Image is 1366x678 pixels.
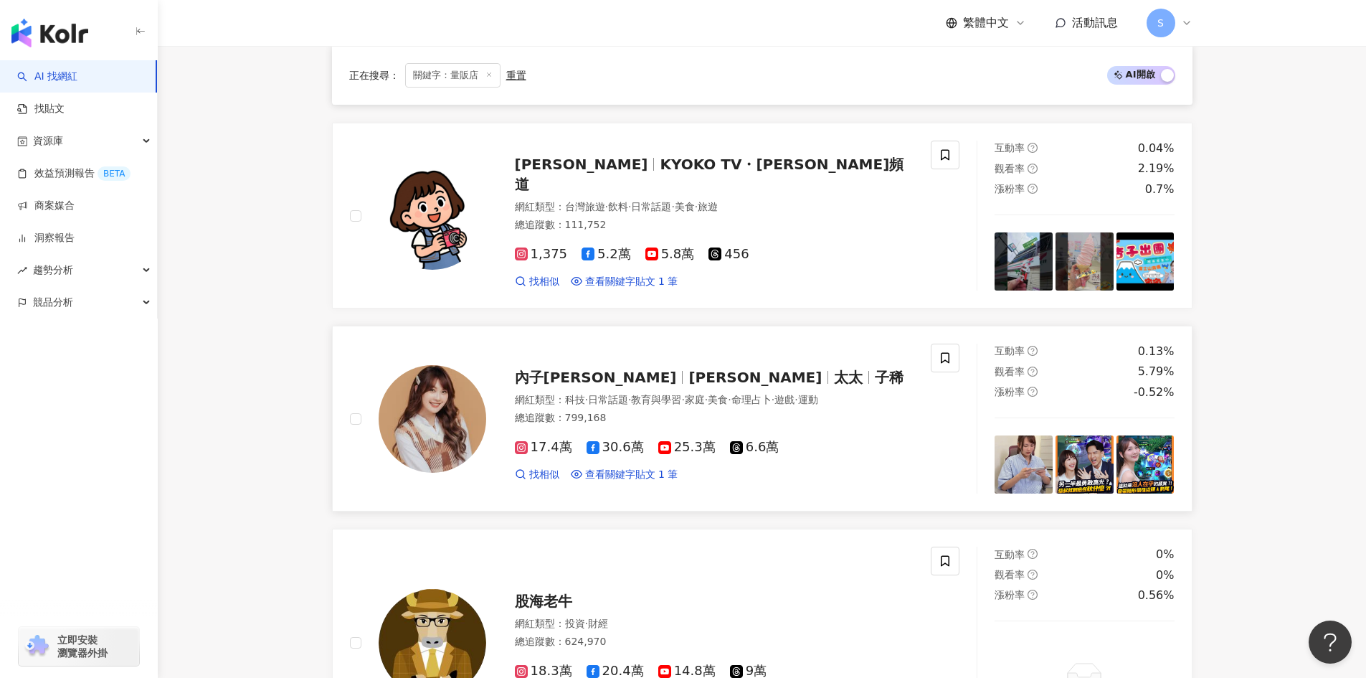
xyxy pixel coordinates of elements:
span: 教育與學習 [631,394,681,405]
div: 0% [1156,547,1174,562]
span: · [628,201,631,212]
img: post-image [995,232,1053,291]
span: · [728,394,731,405]
span: 飲料 [608,201,628,212]
a: KOL Avatar內子[PERSON_NAME][PERSON_NAME]太太子稀網紅類型：科技·日常話題·教育與學習·家庭·美食·命理占卜·遊戲·運動總追蹤數：799,16817.4萬30.... [332,326,1192,512]
img: KOL Avatar [379,162,486,270]
span: 旅遊 [698,201,718,212]
span: 內子[PERSON_NAME] [515,369,677,386]
iframe: Help Scout Beacon - Open [1309,621,1352,664]
div: 0.56% [1138,588,1175,603]
span: · [681,394,684,405]
span: · [585,394,588,405]
span: 運動 [798,394,818,405]
span: 25.3萬 [658,440,716,455]
div: 網紅類型 ： [515,617,914,631]
span: 趨勢分析 [33,254,73,286]
img: chrome extension [23,635,51,658]
img: logo [11,19,88,47]
span: 1,375 [515,247,568,262]
span: question-circle [1028,590,1038,600]
div: 總追蹤數 ： 799,168 [515,411,914,425]
span: 17.4萬 [515,440,572,455]
span: 資源庫 [33,125,63,157]
a: 洞察報告 [17,231,75,245]
span: 6.6萬 [730,440,779,455]
a: 效益預測報告BETA [17,166,131,181]
img: post-image [1056,232,1114,291]
span: question-circle [1028,184,1038,194]
div: 網紅類型 ： [515,200,914,215]
span: 日常話題 [588,394,628,405]
img: post-image [1056,435,1114,494]
span: 遊戲 [774,394,795,405]
span: question-circle [1028,164,1038,174]
div: 總追蹤數 ： 624,970 [515,635,914,649]
span: KYOKO TV・[PERSON_NAME]頻道 [515,156,904,193]
a: chrome extension立即安裝 瀏覽器外掛 [19,627,139,666]
span: · [695,201,698,212]
div: 總追蹤數 ： 111,752 [515,218,914,232]
span: 查看關鍵字貼文 1 筆 [585,468,678,482]
span: question-circle [1028,570,1038,580]
span: 台灣旅遊 [565,201,605,212]
div: 重置 [506,70,526,81]
a: 查看關鍵字貼文 1 筆 [571,468,678,482]
span: 456 [708,247,749,262]
span: · [671,201,674,212]
a: 找相似 [515,275,559,289]
span: 正在搜尋 ： [349,70,399,81]
span: 找相似 [529,275,559,289]
a: 查看關鍵字貼文 1 筆 [571,275,678,289]
img: post-image [995,435,1053,494]
span: 繁體中文 [963,15,1009,31]
span: 漲粉率 [995,386,1025,397]
span: 查看關鍵字貼文 1 筆 [585,275,678,289]
div: 0.04% [1138,141,1175,156]
img: post-image [1116,232,1175,291]
span: 家庭 [685,394,705,405]
span: 美食 [675,201,695,212]
span: · [605,201,608,212]
span: 觀看率 [995,569,1025,580]
span: 觀看率 [995,163,1025,174]
span: 5.8萬 [645,247,695,262]
span: [PERSON_NAME] [515,156,648,173]
span: 互動率 [995,549,1025,560]
span: question-circle [1028,367,1038,377]
span: 漲粉率 [995,589,1025,601]
span: · [795,394,797,405]
span: 找相似 [529,468,559,482]
span: question-circle [1028,549,1038,559]
a: 商案媒合 [17,199,75,213]
span: 日常話題 [631,201,671,212]
span: 活動訊息 [1072,16,1118,29]
span: · [772,394,774,405]
a: 找貼文 [17,102,65,116]
span: 觀看率 [995,366,1025,377]
img: post-image [1116,435,1175,494]
div: 5.79% [1138,364,1175,380]
span: 美食 [708,394,728,405]
span: · [705,394,708,405]
div: -0.52% [1134,385,1175,400]
span: 競品分析 [33,286,73,319]
img: KOL Avatar [379,365,486,473]
div: 網紅類型 ： [515,393,914,408]
span: 財經 [588,618,608,629]
span: 命理占卜 [731,394,772,405]
div: 0.13% [1138,344,1175,359]
span: 30.6萬 [587,440,644,455]
span: 科技 [565,394,585,405]
span: 5.2萬 [582,247,631,262]
span: 立即安裝 瀏覽器外掛 [57,634,108,659]
a: KOL Avatar[PERSON_NAME]KYOKO TV・[PERSON_NAME]頻道網紅類型：台灣旅遊·飲料·日常話題·美食·旅遊總追蹤數：111,7521,3755.2萬5.8萬45... [332,123,1192,309]
span: 太太 [834,369,863,386]
span: rise [17,265,27,276]
span: 漲粉率 [995,183,1025,194]
a: 找相似 [515,468,559,482]
span: question-circle [1028,346,1038,356]
span: 股海老牛 [515,593,572,610]
span: · [628,394,631,405]
a: searchAI 找網紅 [17,70,77,84]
